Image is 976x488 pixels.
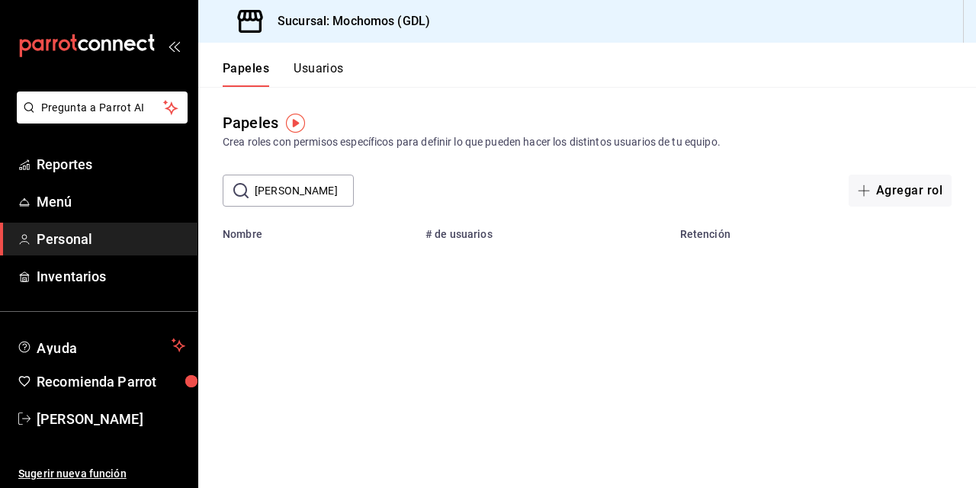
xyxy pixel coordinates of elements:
[11,111,188,127] a: Pregunta a Parrot AI
[41,100,164,116] span: Pregunta a Parrot AI
[294,61,344,87] button: Usuarios
[416,219,671,240] th: # de usuarios
[223,134,952,150] div: Crea roles con permisos específicos para definir lo que pueden hacer los distintos usuarios de tu...
[223,61,269,76] font: Papeles
[17,91,188,124] button: Pregunta a Parrot AI
[37,411,143,427] font: [PERSON_NAME]
[286,114,305,133] img: Marcador de información sobre herramientas
[671,219,876,240] th: Retención
[876,184,942,197] font: Agregar rol
[265,12,430,30] h3: Sucursal: Mochomos (GDL)
[198,219,416,240] th: Nombre
[37,231,92,247] font: Personal
[37,268,106,284] font: Inventarios
[223,111,278,134] div: Papeles
[37,156,92,172] font: Reportes
[255,175,354,206] input: Buscar rol
[37,336,165,355] span: Ayuda
[223,61,344,87] div: Pestañas de navegación
[37,374,156,390] font: Recomienda Parrot
[849,175,952,207] button: Agregar rol
[37,194,72,210] font: Menú
[168,40,180,52] button: open_drawer_menu
[18,467,127,480] font: Sugerir nueva función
